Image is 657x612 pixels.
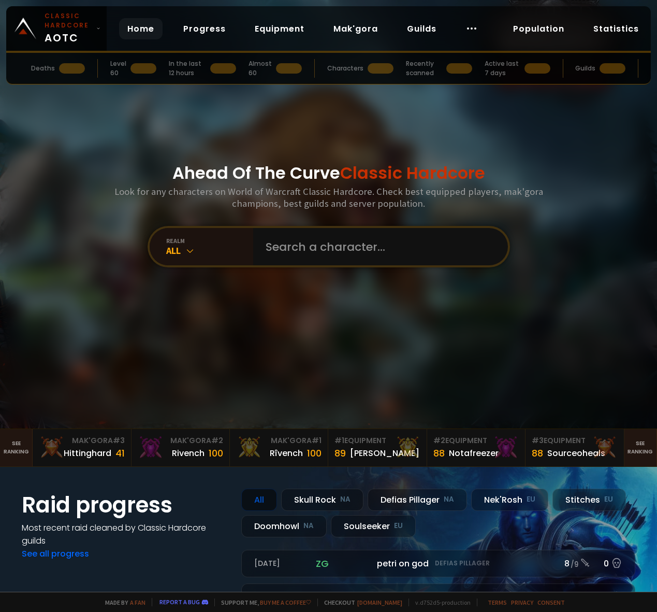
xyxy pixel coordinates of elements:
a: Mak'Gora#3Hittinghard41 [33,429,131,466]
a: Mak'Gora#1Rîvench100 [230,429,328,466]
div: Equipment [433,435,519,446]
span: # 2 [211,435,223,446]
a: Terms [488,599,507,606]
h1: Raid progress [22,489,229,521]
input: Search a character... [259,228,495,265]
span: Made by [99,599,145,606]
div: Characters [327,64,363,73]
div: Mak'Gora [236,435,322,446]
span: Classic Hardcore [340,161,485,184]
small: EU [604,494,613,505]
div: Soulseeker [331,515,416,537]
div: Mak'Gora [138,435,223,446]
a: Seeranking [624,429,657,466]
div: 100 [307,446,322,460]
a: Home [119,18,163,39]
div: Equipment [532,435,617,446]
a: Equipment [246,18,313,39]
span: v. d752d5 - production [408,599,471,606]
div: In the last 12 hours [169,59,207,78]
a: Consent [537,599,565,606]
a: Buy me a coffee [260,599,311,606]
small: Classic Hardcore [45,11,92,30]
a: [DOMAIN_NAME] [357,599,402,606]
a: See all progress [22,548,89,560]
span: # 2 [433,435,445,446]
h3: Look for any characters on World of Warcraft Classic Hardcore. Check best equipped players, mak'g... [110,186,547,209]
div: realm [166,237,253,245]
div: Guilds [575,64,595,73]
span: Support me, [214,599,311,606]
a: #3Equipment88Sourceoheals [525,429,624,466]
div: All [166,245,253,257]
a: Population [505,18,573,39]
div: All [241,489,277,511]
span: # 1 [312,435,322,446]
a: Classic HardcoreAOTC [6,6,107,51]
div: Almost 60 [249,59,272,78]
h4: Most recent raid cleaned by Classic Hardcore guilds [22,521,229,547]
div: 41 [115,446,125,460]
div: Sourceoheals [547,447,605,460]
a: #1Equipment89[PERSON_NAME] [328,429,427,466]
div: 89 [334,446,346,460]
small: EU [527,494,535,505]
h1: Ahead Of The Curve [172,161,485,186]
a: [DATE]zgpetri on godDefias Pillager8 /90 [241,550,635,577]
div: Recently scanned [406,59,442,78]
div: Skull Rock [281,489,363,511]
a: [DATE]roaqpetri on godDefias Pillager5 /60 [241,583,635,611]
a: Mak'Gora#2Rivench100 [132,429,230,466]
div: Deaths [31,64,55,73]
div: Equipment [334,435,420,446]
div: Notafreezer [449,447,499,460]
div: Doomhowl [241,515,327,537]
small: EU [394,521,403,531]
a: Progress [175,18,234,39]
a: #2Equipment88Notafreezer [427,429,525,466]
div: Rivench [172,447,205,460]
div: 88 [433,446,445,460]
div: Rîvench [270,447,303,460]
div: Defias Pillager [368,489,467,511]
span: Checkout [317,599,402,606]
a: a fan [130,599,145,606]
a: Report a bug [159,598,200,606]
div: Level 60 [110,59,126,78]
div: Mak'Gora [39,435,124,446]
div: 100 [209,446,223,460]
div: Stitches [552,489,626,511]
div: Hittinghard [64,447,111,460]
span: # 3 [532,435,544,446]
span: AOTC [45,11,92,46]
div: Nek'Rosh [471,489,548,511]
span: # 3 [113,435,125,446]
small: NA [303,521,314,531]
a: Statistics [585,18,647,39]
a: Mak'gora [325,18,386,39]
div: Active last 7 days [485,59,520,78]
span: # 1 [334,435,344,446]
div: 88 [532,446,543,460]
small: NA [340,494,351,505]
a: Guilds [399,18,445,39]
small: NA [444,494,454,505]
a: Privacy [511,599,533,606]
div: [PERSON_NAME] [350,447,419,460]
